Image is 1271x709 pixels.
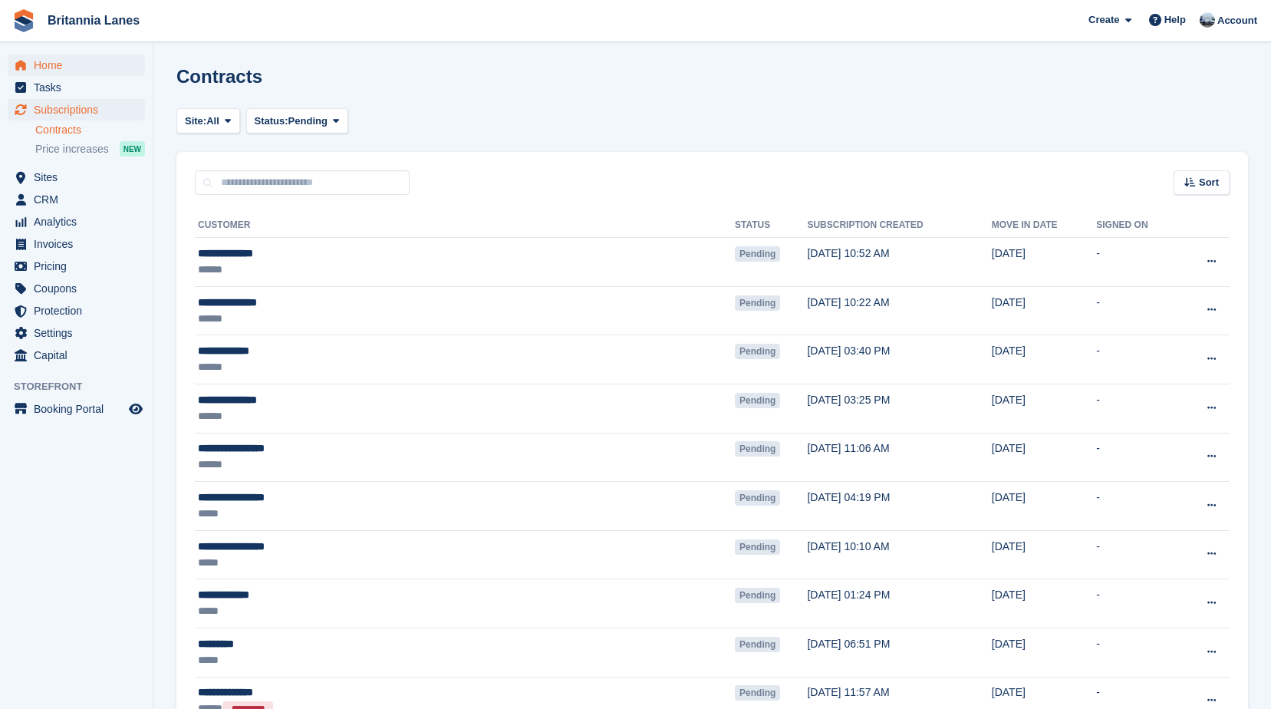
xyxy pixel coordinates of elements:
a: menu [8,189,145,210]
td: [DATE] 03:25 PM [807,384,991,433]
td: [DATE] [992,628,1096,677]
th: Signed on [1096,213,1178,238]
span: Pending [735,344,780,359]
span: Pending [735,295,780,311]
span: Subscriptions [34,99,126,120]
a: menu [8,256,145,277]
span: Protection [34,300,126,322]
h1: Contracts [176,66,262,87]
td: [DATE] 06:51 PM [807,628,991,677]
td: - [1096,238,1178,287]
td: [DATE] [992,433,1096,482]
span: CRM [34,189,126,210]
a: menu [8,345,145,366]
span: All [206,114,219,129]
td: - [1096,482,1178,531]
a: menu [8,99,145,120]
span: Booking Portal [34,398,126,420]
span: Pending [735,637,780,652]
span: Tasks [34,77,126,98]
span: Sort [1199,175,1219,190]
span: Pending [735,393,780,408]
span: Pending [735,490,780,506]
span: Home [34,54,126,76]
td: [DATE] [992,238,1096,287]
td: [DATE] [992,286,1096,335]
td: - [1096,530,1178,579]
a: menu [8,211,145,232]
td: [DATE] 10:52 AM [807,238,991,287]
th: Customer [195,213,735,238]
td: [DATE] 10:10 AM [807,530,991,579]
td: - [1096,579,1178,628]
a: Britannia Lanes [41,8,146,33]
span: Pending [735,588,780,603]
button: Site: All [176,108,240,134]
span: Pricing [34,256,126,277]
td: - [1096,384,1178,433]
td: [DATE] [992,384,1096,433]
span: Pending [735,441,780,457]
a: menu [8,300,145,322]
a: Contracts [35,123,145,137]
span: Coupons [34,278,126,299]
a: menu [8,398,145,420]
a: menu [8,77,145,98]
a: menu [8,322,145,344]
span: Account [1217,13,1257,28]
td: [DATE] [992,530,1096,579]
a: menu [8,278,145,299]
span: Capital [34,345,126,366]
th: Subscription created [807,213,991,238]
span: Site: [185,114,206,129]
td: - [1096,433,1178,482]
img: John Millership [1200,12,1215,28]
td: [DATE] [992,579,1096,628]
span: Help [1164,12,1186,28]
a: Preview store [127,400,145,418]
td: [DATE] 10:22 AM [807,286,991,335]
span: Price increases [35,142,109,157]
span: Sites [34,167,126,188]
button: Status: Pending [246,108,348,134]
span: Create [1088,12,1119,28]
a: menu [8,233,145,255]
td: [DATE] 11:06 AM [807,433,991,482]
span: Pending [735,246,780,262]
span: Pending [735,539,780,555]
span: Invoices [34,233,126,255]
span: Analytics [34,211,126,232]
td: [DATE] 04:19 PM [807,482,991,531]
span: Pending [735,685,780,701]
td: [DATE] 01:24 PM [807,579,991,628]
a: menu [8,167,145,188]
th: Status [735,213,807,238]
a: menu [8,54,145,76]
td: [DATE] [992,335,1096,384]
a: Price increases NEW [35,140,145,157]
span: Status: [255,114,288,129]
td: [DATE] 03:40 PM [807,335,991,384]
span: Pending [288,114,328,129]
span: Settings [34,322,126,344]
td: - [1096,286,1178,335]
td: [DATE] [992,482,1096,531]
td: - [1096,628,1178,677]
th: Move in date [992,213,1096,238]
img: stora-icon-8386f47178a22dfd0bd8f6a31ec36ba5ce8667c1dd55bd0f319d3a0aa187defe.svg [12,9,35,32]
div: NEW [120,141,145,157]
span: Storefront [14,379,153,394]
td: - [1096,335,1178,384]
